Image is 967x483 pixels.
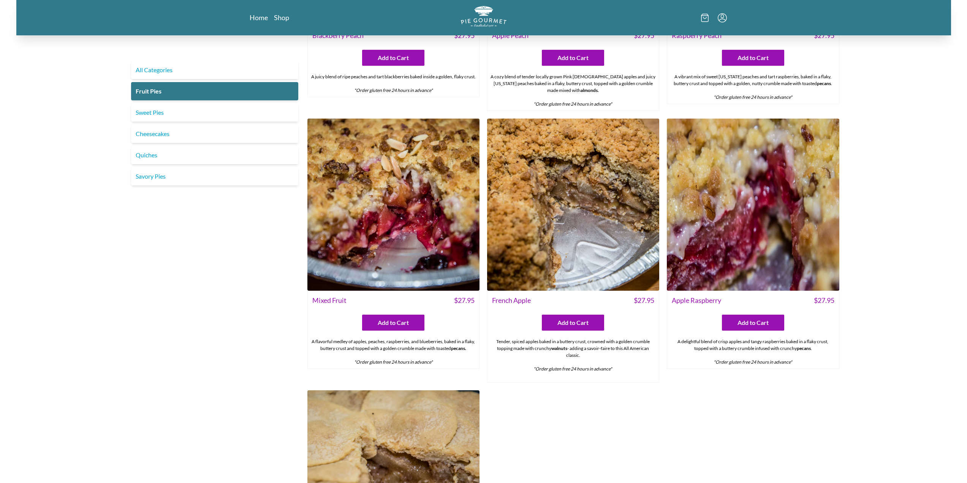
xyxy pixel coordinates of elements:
span: Add to Cart [378,53,409,62]
a: Shop [274,13,289,22]
button: Add to Cart [722,315,784,331]
div: A delightful blend of crisp apples and tangy raspberries baked in a flaky crust, topped with a bu... [667,335,839,369]
button: Add to Cart [362,50,424,66]
a: Logo [461,6,506,29]
em: *Order gluten free 24 hours in advance* [354,87,433,93]
span: Add to Cart [738,53,769,62]
button: Menu [718,13,727,22]
span: French Apple [492,295,531,306]
span: $ 27.95 [454,30,475,41]
span: $ 27.95 [814,30,834,41]
em: *Order gluten free 24 hours in advance* [714,94,792,100]
span: Mixed Fruit [312,295,347,306]
span: Raspberry Peach [672,30,722,41]
a: Home [250,13,268,22]
button: Add to Cart [542,315,604,331]
strong: almonds. [581,87,599,93]
button: Add to Cart [542,50,604,66]
img: Apple Raspberry [667,119,839,291]
a: Cheesecakes [131,125,298,143]
strong: pecans. [451,345,466,351]
div: A juicy blend of ripe peaches and tart blackberries baked inside a golden, flaky crust. [308,70,479,97]
strong: pecans [797,345,811,351]
img: French Apple [487,119,659,291]
div: A vibrant mix of sweet [US_STATE] peaches and tart raspberries, baked in a flaky, buttery crust a... [667,70,839,104]
div: Tender, spiced apples baked in a buttery crust, crowned with a golden crumble topping made with c... [487,335,659,382]
span: Apple Peach [492,30,529,41]
div: A cozy blend of tender locally grown Pink [DEMOGRAPHIC_DATA] apples and juicy [US_STATE] peaches ... [487,70,659,111]
img: Mixed Fruit [307,119,480,291]
strong: pecans [817,81,831,86]
div: A flavorful medley of apples, peaches, raspberries, and blueberries, baked in a flaky, buttery cr... [308,335,479,369]
a: Quiches [131,146,298,164]
span: Add to Cart [557,318,589,327]
em: *Order gluten free 24 hours in advance* [533,101,612,107]
span: $ 27.95 [634,295,654,306]
a: Fruit Pies [131,82,298,100]
button: Add to Cart [722,50,784,66]
span: Add to Cart [738,318,769,327]
span: Add to Cart [378,318,409,327]
span: $ 27.95 [814,295,834,306]
button: Add to Cart [362,315,424,331]
span: $ 27.95 [634,30,654,41]
em: *Order gluten free 24 hours in advance* [533,366,612,372]
a: All Categories [131,61,298,79]
span: $ 27.95 [454,295,475,306]
span: Blackberry Peach [312,30,364,41]
em: *Order gluten free 24 hours in advance* [354,359,433,365]
strong: walnuts [551,345,567,351]
a: Savory Pies [131,167,298,185]
img: logo [461,6,506,27]
span: Apple Raspberry [672,295,721,306]
span: Add to Cart [557,53,589,62]
a: Sweet Pies [131,103,298,122]
em: *Order gluten free 24 hours in advance* [714,359,792,365]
